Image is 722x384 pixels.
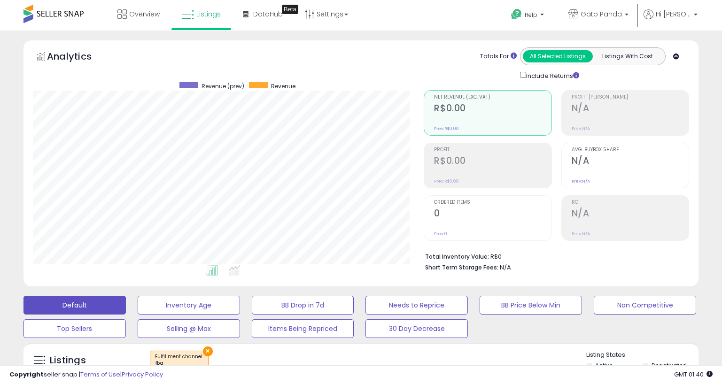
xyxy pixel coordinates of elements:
li: R$0 [425,250,682,261]
label: Deactivated [652,361,687,369]
h5: Analytics [47,50,110,65]
h5: Listings [50,354,86,367]
strong: Copyright [9,370,44,379]
button: 30 Day Decrease [365,319,468,338]
button: Listings With Cost [592,50,662,62]
small: Prev: R$0.00 [434,126,459,131]
h2: N/A [572,155,689,168]
button: Needs to Reprice [365,296,468,315]
span: Profit [PERSON_NAME] [572,95,689,100]
button: Items Being Repriced [252,319,354,338]
div: seller snap | | [9,370,163,379]
span: Overview [129,9,160,19]
span: N/A [500,263,511,272]
span: Ordered Items [434,200,551,205]
span: Gato Panda [581,9,622,19]
span: Fulfillment channel : [155,353,203,367]
div: Totals For [480,52,517,61]
span: Hi [PERSON_NAME] [656,9,691,19]
div: Tooltip anchor [282,5,298,14]
button: BB Drop in 7d [252,296,354,315]
button: × [203,346,213,356]
button: Inventory Age [138,296,240,315]
button: All Selected Listings [523,50,593,62]
button: Top Sellers [23,319,126,338]
h2: R$0.00 [434,155,551,168]
span: Revenue (prev) [202,82,244,90]
a: Help [504,1,553,31]
a: Privacy Policy [122,370,163,379]
span: Profit [434,147,551,153]
small: Prev: R$0.00 [434,178,459,184]
small: Prev: N/A [572,231,590,237]
div: Include Returns [513,70,590,81]
a: Terms of Use [80,370,120,379]
p: Listing States: [586,351,699,360]
button: Default [23,296,126,315]
b: Total Inventory Value: [425,253,489,261]
span: Net Revenue (Exc. VAT) [434,95,551,100]
h2: 0 [434,208,551,221]
span: Listings [196,9,221,19]
button: Non Competitive [594,296,696,315]
small: Prev: 0 [434,231,447,237]
span: DataHub [253,9,283,19]
small: Prev: N/A [572,126,590,131]
button: Selling @ Max [138,319,240,338]
h2: R$0.00 [434,103,551,115]
b: Short Term Storage Fees: [425,263,498,271]
h2: N/A [572,103,689,115]
a: Hi [PERSON_NAME] [644,9,698,31]
i: Get Help [511,8,522,20]
h2: N/A [572,208,689,221]
span: Help [525,11,537,19]
span: 2025-08-15 01:40 GMT [674,370,713,379]
span: ROI [572,200,689,205]
label: Active [595,361,613,369]
small: Prev: N/A [572,178,590,184]
div: fba [155,360,203,367]
span: Avg. Buybox Share [572,147,689,153]
button: BB Price Below Min [480,296,582,315]
span: Revenue [271,82,295,90]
